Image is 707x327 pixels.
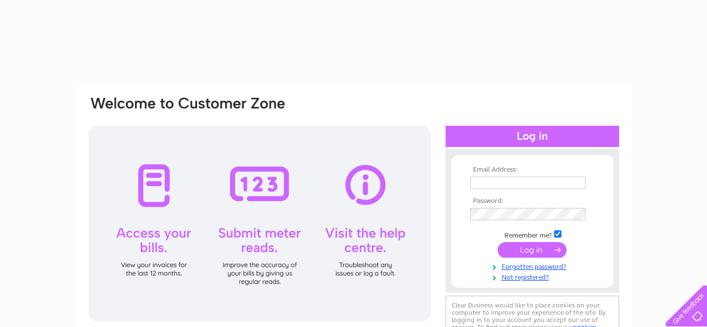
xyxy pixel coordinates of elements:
td: Remember me? [467,229,597,240]
a: Forgotten password? [470,260,597,271]
a: Not registered? [470,271,597,282]
input: Submit [498,242,566,258]
th: Password: [467,197,597,205]
th: Email Address: [467,166,597,174]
